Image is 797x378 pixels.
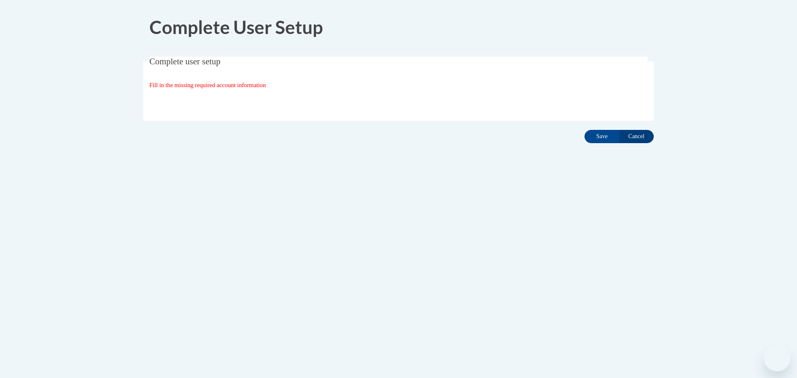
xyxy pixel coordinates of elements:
input: Cancel [619,130,654,143]
span: Complete user setup [149,56,220,66]
input: Save [584,130,619,143]
span: Fill in the missing required account information [149,82,266,88]
span: Complete User Setup [149,16,323,38]
iframe: Button to launch messaging window [764,345,790,371]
